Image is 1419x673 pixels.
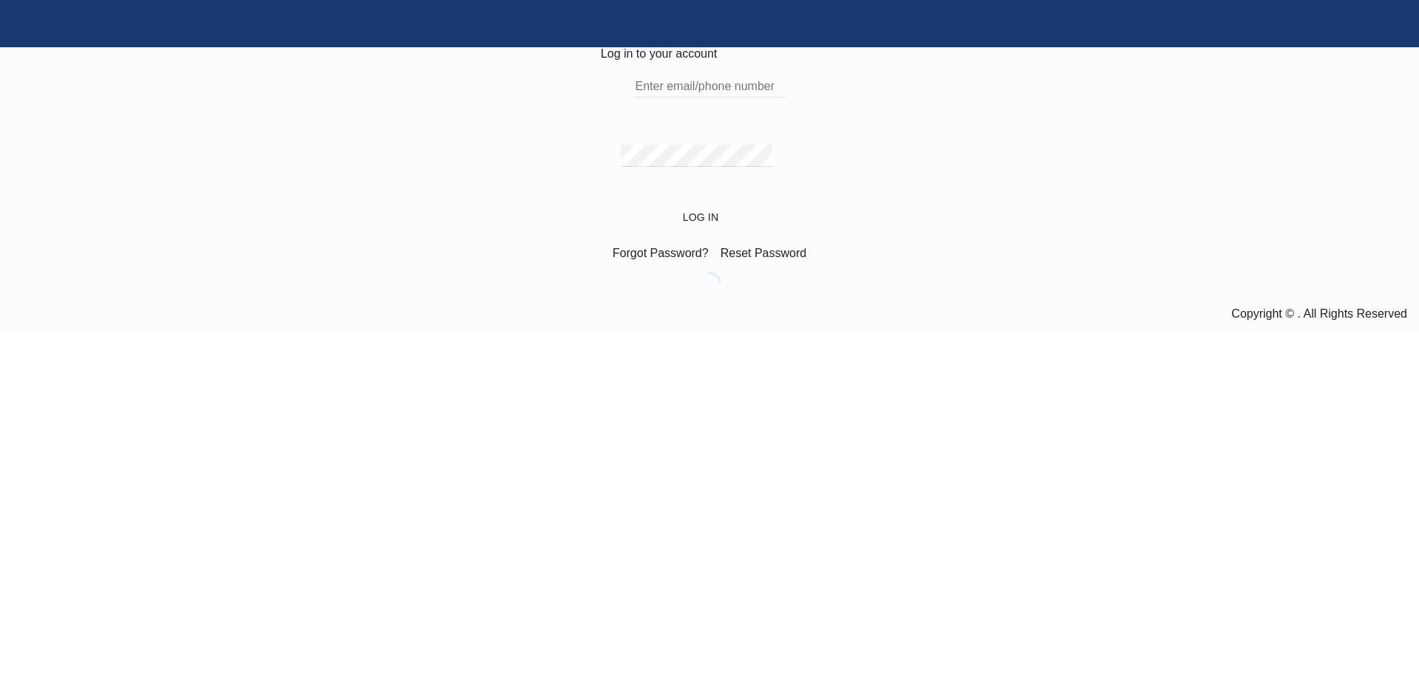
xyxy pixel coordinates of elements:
[601,47,818,61] div: Log in to your account
[634,75,786,98] input: Enter email/phone number
[715,241,813,266] div: Reset Password
[780,149,797,167] md-icon: icon-eye-off
[6,301,1413,327] div: Copyright © . All Rights Reserved
[677,204,742,230] button: LOGIN
[607,241,715,266] div: Forgot Password?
